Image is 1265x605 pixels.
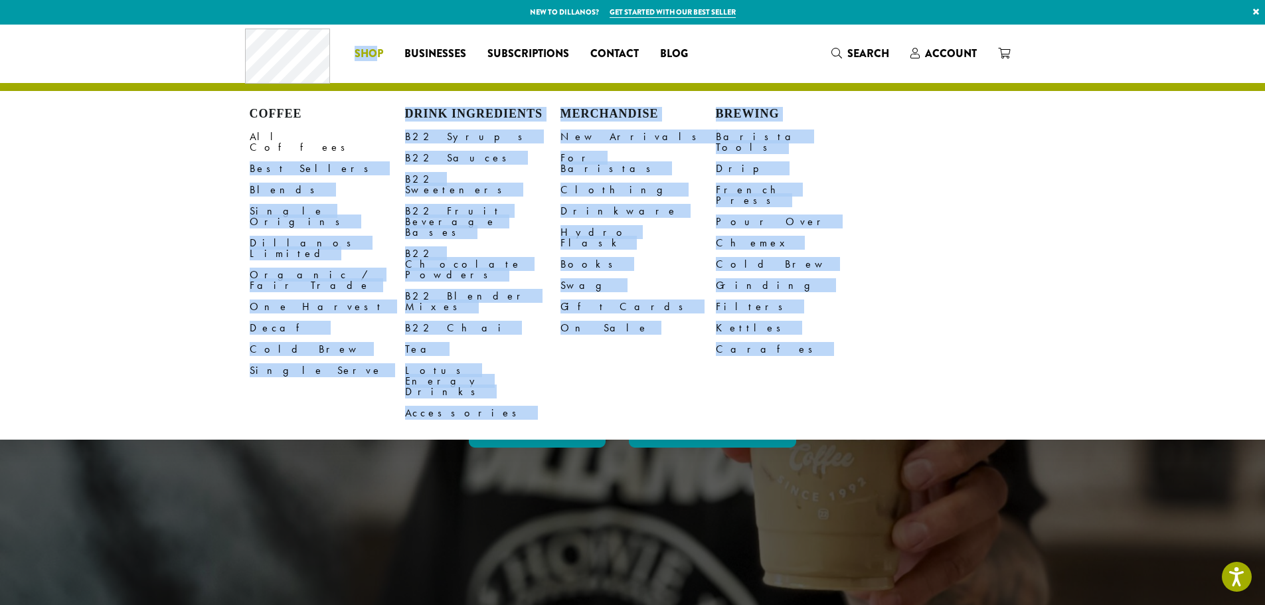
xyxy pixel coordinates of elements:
a: Chemex [716,232,871,254]
a: For Baristas [560,147,716,179]
h4: Brewing [716,107,871,122]
a: Clothing [560,179,716,201]
a: Accessories [405,402,560,424]
a: Grinding [716,275,871,296]
a: Filters [716,296,871,317]
a: Carafes [716,339,871,360]
a: New Arrivals [560,126,716,147]
span: Shop [355,46,383,62]
a: Swag [560,275,716,296]
a: Lotus Energy Drinks [405,360,560,402]
a: B22 Sauces [405,147,560,169]
a: Cold Brew [250,339,405,360]
a: Kettles [716,317,871,339]
span: Blog [660,46,688,62]
a: Decaf [250,317,405,339]
a: B22 Blender Mixes [405,286,560,317]
a: On Sale [560,317,716,339]
a: Drinkware [560,201,716,222]
a: Blends [250,179,405,201]
a: Books [560,254,716,275]
h4: Merchandise [560,107,716,122]
span: Contact [590,46,639,62]
a: All Coffees [250,126,405,158]
a: B22 Syrups [405,126,560,147]
a: B22 Chocolate Powders [405,243,560,286]
a: Shop [344,43,394,64]
a: French Press [716,179,871,211]
a: Get started with our best seller [610,7,736,18]
a: Gift Cards [560,296,716,317]
a: Dillanos Limited [250,232,405,264]
a: B22 Chai [405,317,560,339]
h4: Drink Ingredients [405,107,560,122]
span: Account [925,46,977,61]
h4: Coffee [250,107,405,122]
span: Search [847,46,889,61]
span: Subscriptions [487,46,569,62]
a: Tea [405,339,560,360]
a: Pour Over [716,211,871,232]
a: One Harvest [250,296,405,317]
a: Search [821,43,900,64]
a: Drip [716,158,871,179]
a: Barista Tools [716,126,871,158]
span: Businesses [404,46,466,62]
a: B22 Fruit Beverage Bases [405,201,560,243]
a: Single Serve [250,360,405,381]
a: Cold Brew [716,254,871,275]
a: Organic / Fair Trade [250,264,405,296]
a: B22 Sweeteners [405,169,560,201]
a: Hydro Flask [560,222,716,254]
a: Best Sellers [250,158,405,179]
a: Single Origins [250,201,405,232]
